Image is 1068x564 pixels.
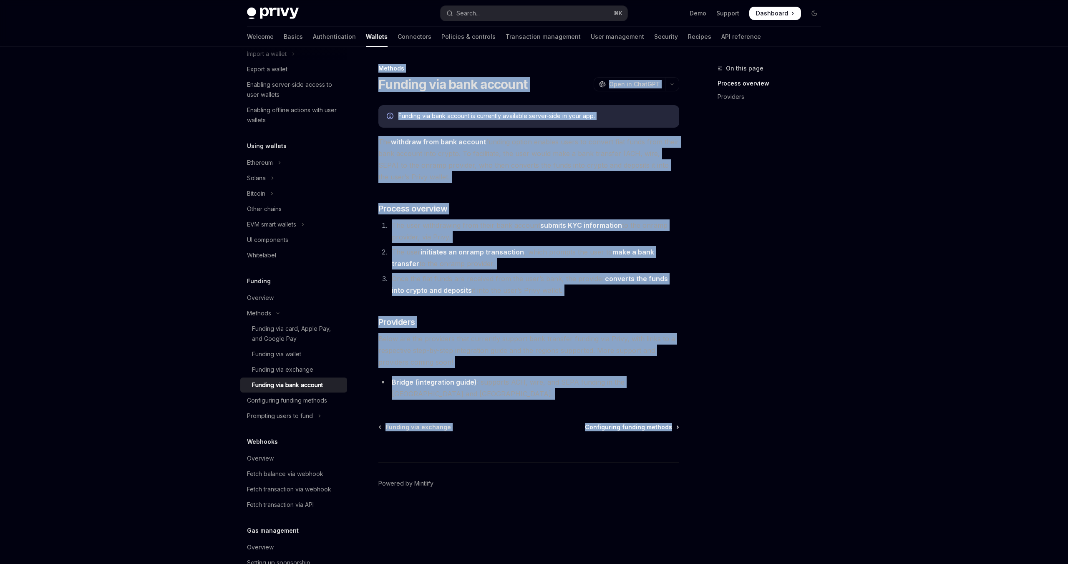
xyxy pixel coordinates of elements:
a: Configuring funding methods [240,393,347,408]
span: Providers [378,316,415,328]
div: Methods [378,64,679,73]
strong: submits KYC information [540,221,622,229]
a: Fetch balance via webhook [240,466,347,481]
button: Open search [441,6,627,21]
li: The user , which prompts the user to to the onramp provider. [389,246,679,269]
div: Other chains [247,204,282,214]
button: Toggle EVM smart wallets section [240,217,347,232]
a: Authentication [313,27,356,47]
a: Basics [284,27,303,47]
svg: Info [387,113,395,121]
span: On this page [726,63,763,73]
div: Overview [247,453,274,463]
li: The user withdrawing from their bank account to the onramp provider, via Privy. [389,219,679,243]
a: Providers [718,90,828,103]
a: User management [591,27,644,47]
a: Funding via exchange [240,362,347,377]
h5: Webhooks [247,437,278,447]
div: Export a wallet [247,64,287,74]
a: UI components [240,232,347,247]
span: The funding option enables users to convert fiat funds from their bank account into crypto. To fa... [378,136,679,183]
button: Toggle Ethereum section [240,155,347,170]
li: : supports ACH, wire, and SEPA funding in the [GEOGRAPHIC_DATA] and [GEOGRAPHIC_DATA]. [378,376,679,400]
a: Policies & controls [441,27,496,47]
a: Recipes [688,27,711,47]
div: Enabling server-side access to user wallets [247,80,342,100]
a: Enabling offline actions with user wallets [240,103,347,128]
div: UI components [247,235,288,245]
li: Once the fiat funds are received from the user’s bank, the provider it into the user’s Privy wallet. [389,273,679,296]
a: Enabling server-side access to user wallets [240,77,347,102]
a: Export a wallet [240,62,347,77]
div: Methods [247,308,271,318]
span: Funding via exchange [385,423,451,431]
div: Enabling offline actions with user wallets [247,105,342,125]
div: Funding via card, Apple Pay, and Google Pay [252,324,342,344]
div: Solana [247,173,266,183]
a: Configuring funding methods [585,423,678,431]
span: Process overview [378,203,447,214]
h5: Funding [247,276,271,286]
strong: initiates an onramp transaction [421,248,524,256]
span: Open in ChatGPT [609,80,660,88]
div: Search... [456,8,480,18]
button: Toggle Bitcoin section [240,186,347,201]
span: ⌘ K [614,10,622,17]
a: Fetch transaction via webhook [240,482,347,497]
a: Overview [240,290,347,305]
div: Prompting users to fund [247,411,313,421]
div: Funding via bank account is currently available server-side in your app. [398,112,671,121]
div: Funding via wallet [252,349,301,359]
button: Toggle Solana section [240,171,347,186]
a: Funding via card, Apple Pay, and Google Pay [240,321,347,346]
strong: Bridge [392,378,413,386]
a: Other chains [240,201,347,217]
button: Toggle Prompting users to fund section [240,408,347,423]
button: Toggle dark mode [808,7,821,20]
a: Whitelabel [240,248,347,263]
a: Powered by Mintlify [378,479,433,488]
div: Funding via exchange [252,365,313,375]
a: Transaction management [506,27,581,47]
a: Overview [240,540,347,555]
a: Overview [240,451,347,466]
div: EVM smart wallets [247,219,296,229]
a: (integration guide) [416,378,477,387]
a: Wallets [366,27,388,47]
div: Overview [247,293,274,303]
a: Fetch transaction via API [240,497,347,512]
a: Funding via bank account [240,378,347,393]
a: Security [654,27,678,47]
strong: withdraw from bank account [391,138,486,146]
a: Welcome [247,27,274,47]
a: Demo [690,9,706,18]
div: Overview [247,542,274,552]
span: Below are the providers that currently support bank transfer funding via Privy, with links to a r... [378,333,679,368]
a: Support [716,9,739,18]
a: API reference [721,27,761,47]
a: Dashboard [749,7,801,20]
button: Open in ChatGPT [594,77,665,91]
div: Fetch balance via webhook [247,469,323,479]
div: Funding via bank account [252,380,323,390]
a: Funding via exchange [379,423,451,431]
div: Configuring funding methods [247,395,327,405]
div: Whitelabel [247,250,276,260]
img: dark logo [247,8,299,19]
a: Funding via wallet [240,347,347,362]
button: Toggle Methods section [240,306,347,321]
span: Dashboard [756,9,788,18]
h1: Funding via bank account [378,77,527,92]
h5: Using wallets [247,141,287,151]
div: Fetch transaction via API [247,500,314,510]
h5: Gas management [247,526,299,536]
div: Fetch transaction via webhook [247,484,331,494]
a: Connectors [398,27,431,47]
div: Ethereum [247,158,273,168]
div: Bitcoin [247,189,265,199]
a: Process overview [718,77,828,90]
span: Configuring funding methods [585,423,672,431]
